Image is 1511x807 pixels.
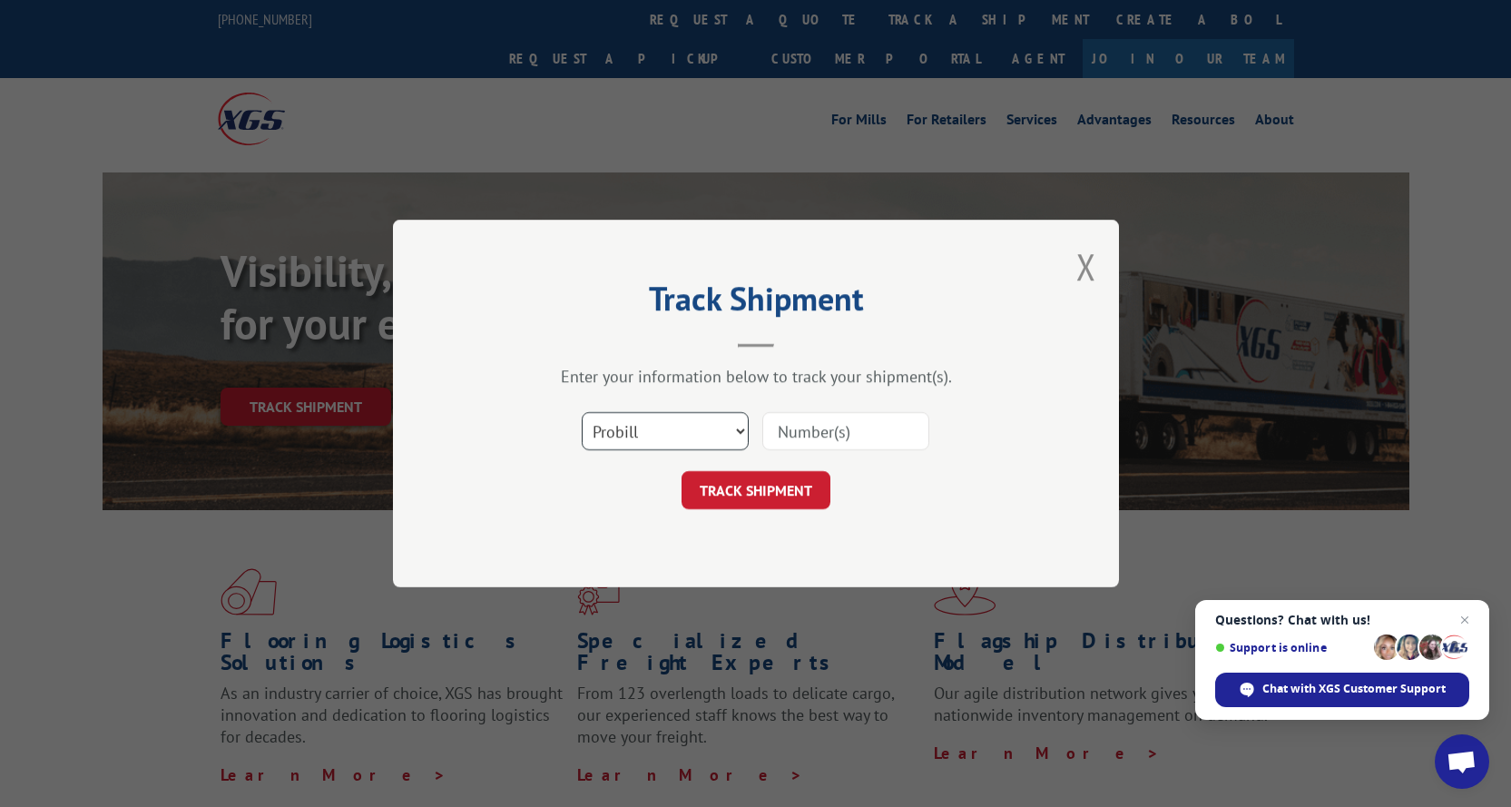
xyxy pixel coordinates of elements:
span: Chat with XGS Customer Support [1215,673,1469,707]
div: Enter your information below to track your shipment(s). [484,366,1028,387]
button: Close modal [1076,242,1096,290]
a: Open chat [1435,734,1489,789]
span: Support is online [1215,641,1368,654]
h2: Track Shipment [484,286,1028,320]
span: Chat with XGS Customer Support [1262,681,1446,697]
span: Questions? Chat with us! [1215,613,1469,627]
input: Number(s) [762,412,929,450]
button: TRACK SHIPMENT [682,471,830,509]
